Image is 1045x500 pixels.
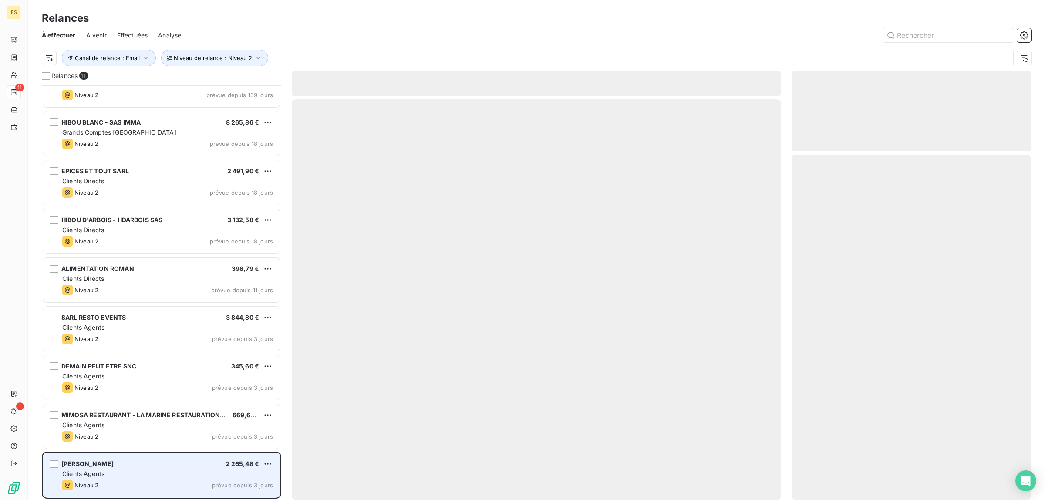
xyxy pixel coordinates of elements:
span: Clients Agents [62,324,104,331]
span: 3 844,80 € [226,314,260,321]
div: ES [7,5,21,19]
span: HIBOU BLANC - SAS IMMA [61,118,141,126]
button: Canal de relance : Email [62,50,156,66]
span: 11 [79,72,88,80]
span: Clients Directs [62,226,104,233]
span: Clients Directs [62,177,104,185]
input: Rechercher [883,28,1014,42]
span: Niveau 2 [74,384,98,391]
span: Niveau 2 [74,140,98,147]
span: ALIMENTATION ROMAN [61,265,134,272]
span: Niveau de relance : Niveau 2 [174,54,252,61]
span: 669,60 € [233,411,260,419]
span: Niveau 2 [74,433,98,440]
span: 345,60 € [231,362,259,370]
span: Clients Directs [62,275,104,282]
span: 11 [15,84,24,91]
span: prévue depuis 3 jours [212,335,273,342]
div: Open Intercom Messenger [1015,470,1036,491]
span: DEMAIN PEUT ETRE SNC [61,362,136,370]
span: [PERSON_NAME] [61,460,114,467]
span: Clients Agents [62,372,104,380]
span: Niveau 2 [74,482,98,489]
span: prévue depuis 18 jours [210,140,273,147]
span: 1 [16,402,24,410]
span: SARL RESTO EVENTS [61,314,126,321]
span: Effectuées [117,31,148,40]
span: Niveau 2 [74,335,98,342]
span: Relances [51,71,78,80]
div: grid [42,85,281,500]
span: Canal de relance : Email [75,54,140,61]
span: prévue depuis 3 jours [212,384,273,391]
span: 8 265,86 € [226,118,260,126]
img: Logo LeanPay [7,481,21,495]
span: Grands Comptes [GEOGRAPHIC_DATA] [62,128,176,136]
span: HIBOU D'ARBOIS - HDARBOIS SAS [61,216,162,223]
span: Analyse [158,31,181,40]
span: À effectuer [42,31,76,40]
span: Niveau 2 [74,91,98,98]
span: EPICES ET TOUT SARL [61,167,129,175]
button: Niveau de relance : Niveau 2 [161,50,268,66]
span: MIMOSA RESTAURANT - LA MARINE RESTAURATION SAS [61,411,234,419]
span: prévue depuis 3 jours [212,482,273,489]
span: Clients Agents [62,470,104,477]
span: prévue depuis 3 jours [212,433,273,440]
span: Clients Agents [62,421,104,429]
h3: Relances [42,10,89,26]
span: À venir [86,31,107,40]
span: prévue depuis 18 jours [210,238,273,245]
span: 3 132,58 € [227,216,260,223]
span: Niveau 2 [74,189,98,196]
span: prévue depuis 18 jours [210,189,273,196]
span: 2 265,48 € [226,460,260,467]
span: Niveau 2 [74,238,98,245]
span: Niveau 2 [74,287,98,294]
span: prévue depuis 11 jours [211,287,273,294]
span: 398,79 € [232,265,259,272]
span: prévue depuis 139 jours [206,91,273,98]
span: 2 491,90 € [227,167,260,175]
